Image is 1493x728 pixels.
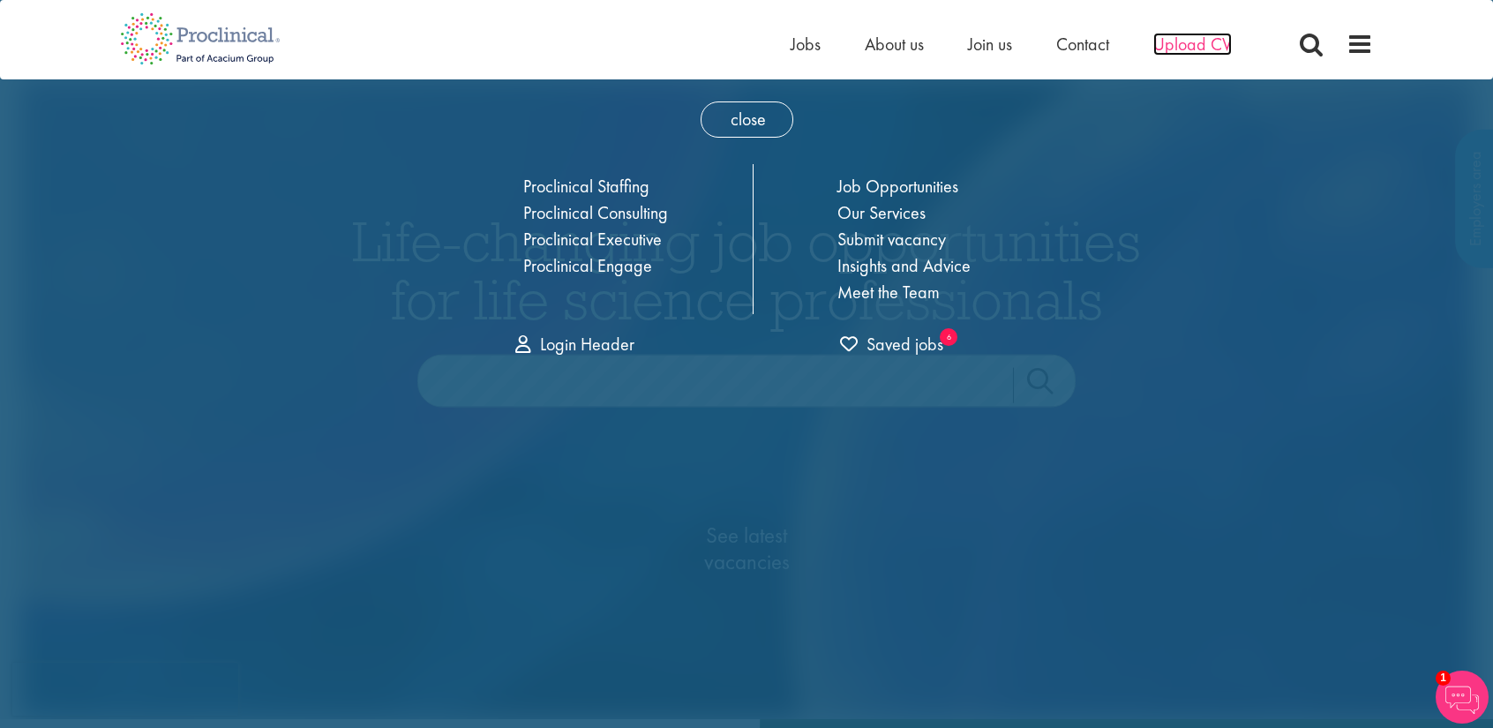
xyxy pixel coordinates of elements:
[791,33,821,56] a: Jobs
[968,33,1012,56] a: Join us
[837,281,940,304] a: Meet the Team
[837,201,926,224] a: Our Services
[840,333,943,356] span: Saved jobs
[1056,33,1109,56] a: Contact
[1153,33,1232,56] a: Upload CV
[515,333,634,356] a: Login Header
[940,328,957,346] sub: 6
[1436,671,1489,724] img: Chatbot
[523,228,662,251] a: Proclinical Executive
[523,175,649,198] a: Proclinical Staffing
[837,228,946,251] a: Submit vacancy
[837,254,971,277] a: Insights and Advice
[523,201,668,224] a: Proclinical Consulting
[701,101,793,138] span: close
[837,175,958,198] a: Job Opportunities
[840,332,943,357] a: trigger for shortlist
[865,33,924,56] a: About us
[1436,671,1451,686] span: 1
[523,254,652,277] a: Proclinical Engage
